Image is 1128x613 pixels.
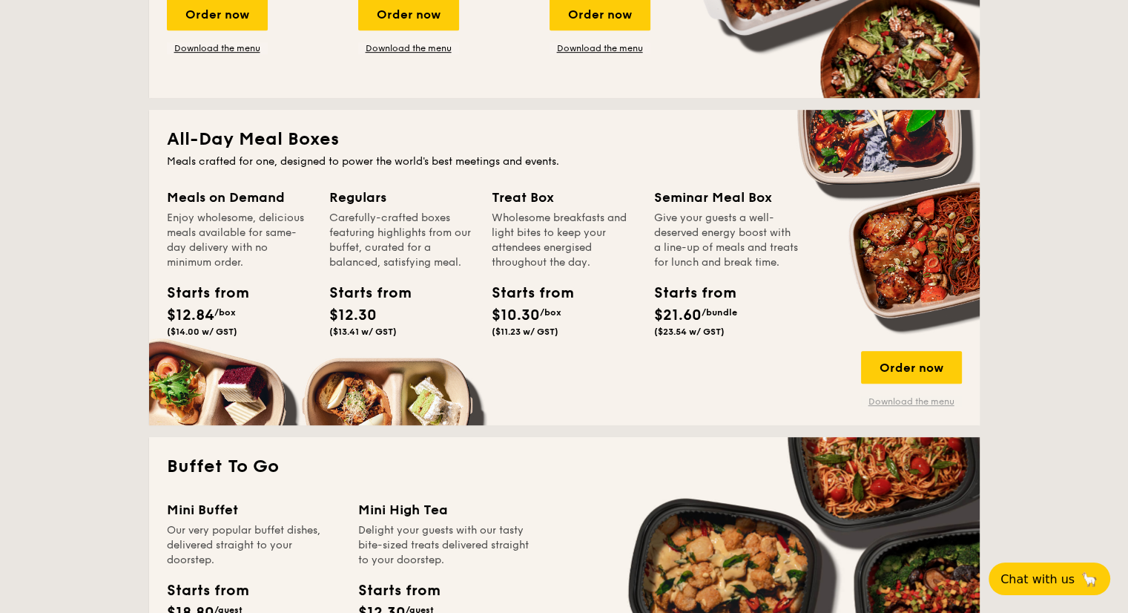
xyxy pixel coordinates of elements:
div: Order now [861,351,962,384]
span: ($13.41 w/ GST) [329,327,397,337]
div: Seminar Meal Box [654,187,799,208]
span: ($11.23 w/ GST) [492,327,558,337]
div: Starts from [492,282,558,304]
span: $21.60 [654,306,702,324]
div: Delight your guests with our tasty bite-sized treats delivered straight to your doorstep. [358,523,532,568]
a: Download the menu [550,42,650,54]
span: /box [214,307,236,318]
span: ($14.00 w/ GST) [167,327,237,337]
div: Starts from [329,282,396,304]
a: Download the menu [358,42,459,54]
div: Regulars [329,187,474,208]
span: /bundle [702,307,737,318]
div: Enjoy wholesome, delicious meals available for same-day delivery with no minimum order. [167,211,311,270]
div: Starts from [167,580,248,602]
div: Treat Box [492,187,636,208]
span: Chat with us [1000,572,1075,586]
div: Our very popular buffet dishes, delivered straight to your doorstep. [167,523,340,568]
div: Mini High Tea [358,499,532,520]
button: Chat with us🦙 [989,563,1110,595]
div: Meals on Demand [167,187,311,208]
div: Mini Buffet [167,499,340,520]
div: Carefully-crafted boxes featuring highlights from our buffet, curated for a balanced, satisfying ... [329,211,474,270]
span: $12.84 [167,306,214,324]
span: $12.30 [329,306,377,324]
span: 🦙 [1081,571,1098,588]
div: Meals crafted for one, designed to power the world's best meetings and events. [167,154,962,169]
h2: Buffet To Go [167,455,962,479]
div: Give your guests a well-deserved energy boost with a line-up of meals and treats for lunch and br... [654,211,799,270]
span: /box [540,307,561,318]
a: Download the menu [861,396,962,407]
span: $10.30 [492,306,540,324]
div: Wholesome breakfasts and light bites to keep your attendees energised throughout the day. [492,211,636,270]
div: Starts from [167,282,234,304]
div: Starts from [654,282,721,304]
a: Download the menu [167,42,268,54]
span: ($23.54 w/ GST) [654,327,725,337]
h2: All-Day Meal Boxes [167,128,962,151]
div: Starts from [358,580,439,602]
